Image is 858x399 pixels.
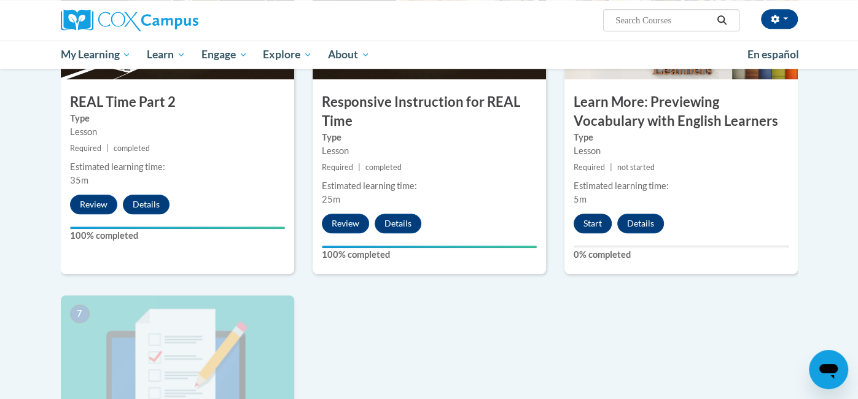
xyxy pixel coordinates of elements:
input: Search Courses [614,13,712,28]
iframe: Button to launch messaging window [809,350,848,389]
div: Lesson [574,144,789,158]
div: Your progress [70,227,285,229]
button: Review [70,195,117,214]
button: Search [712,13,731,28]
div: Lesson [322,144,537,158]
h3: Learn More: Previewing Vocabulary with English Learners [564,93,798,131]
a: My Learning [53,41,139,69]
span: Explore [263,47,312,62]
span: completed [365,163,402,172]
a: About [320,41,378,69]
span: | [610,163,612,172]
button: Details [123,195,170,214]
button: Start [574,214,612,233]
label: 0% completed [574,248,789,261]
span: 25m [322,194,340,204]
h3: Responsive Instruction for REAL Time [313,93,546,131]
span: 35m [70,175,88,185]
span: Engage [201,47,248,62]
label: 100% completed [70,229,285,242]
span: My Learning [60,47,131,62]
span: 5m [574,194,587,204]
a: En español [739,42,807,68]
div: Estimated learning time: [574,179,789,193]
span: En español [747,48,799,61]
span: Learn [147,47,185,62]
span: About [328,47,370,62]
button: Details [375,214,421,233]
span: Required [322,163,353,172]
label: Type [322,131,537,144]
span: not started [617,163,655,172]
button: Account Settings [761,9,798,29]
div: Estimated learning time: [70,160,285,174]
button: Details [617,214,664,233]
label: 100% completed [322,248,537,261]
img: Cox Campus [61,9,198,31]
span: completed [114,144,150,153]
div: Estimated learning time: [322,179,537,193]
div: Lesson [70,125,285,139]
span: Required [574,163,605,172]
a: Explore [255,41,320,69]
a: Cox Campus [61,9,294,31]
span: | [106,144,109,153]
div: Your progress [322,246,537,248]
span: Required [70,144,101,153]
label: Type [70,112,285,125]
span: 7 [70,304,90,323]
a: Learn [139,41,193,69]
label: Type [574,131,789,144]
span: | [358,163,361,172]
h3: REAL Time Part 2 [61,93,294,112]
div: Main menu [42,41,816,69]
a: Engage [193,41,255,69]
button: Review [322,214,369,233]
